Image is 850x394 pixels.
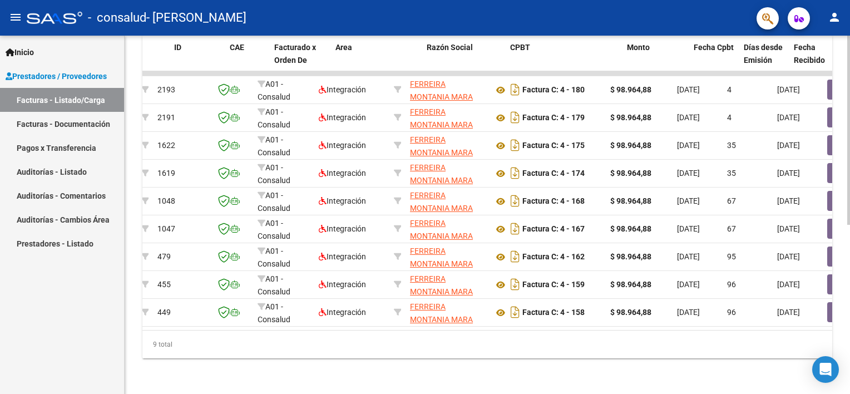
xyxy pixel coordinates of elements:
span: 4 [727,113,732,122]
datatable-header-cell: ID [170,36,225,85]
span: [DATE] [677,196,700,205]
span: A01 - Consalud [258,163,290,185]
strong: $ 98.964,88 [610,169,651,178]
span: [DATE] [777,85,800,94]
strong: $ 98.964,88 [610,141,651,150]
span: CAE [230,43,244,52]
span: A01 - Consalud [258,80,290,101]
datatable-header-cell: CPBT [506,36,622,85]
span: Integración [319,196,366,205]
datatable-header-cell: Area [331,36,406,85]
span: FERREIRA MONTANIA MARA SOLEDAD [410,191,473,225]
strong: $ 98.964,88 [610,196,651,205]
span: 67 [727,224,736,233]
span: [DATE] [677,141,700,150]
span: FERREIRA MONTANIA MARA SOLEDAD [410,302,473,337]
i: Descargar documento [508,275,522,293]
span: 1048 [157,196,175,205]
span: [DATE] [677,85,700,94]
span: 95 [727,252,736,261]
div: Open Intercom Messenger [812,356,839,383]
span: 96 [727,280,736,289]
span: [DATE] [677,308,700,317]
span: [DATE] [777,280,800,289]
strong: $ 98.964,88 [610,224,651,233]
div: 23325586044 [410,134,485,157]
span: A01 - Consalud [258,247,290,268]
mat-icon: person [828,11,841,24]
span: [DATE] [677,224,700,233]
div: 23325586044 [410,189,485,213]
span: Integración [319,308,366,317]
span: FERREIRA MONTANIA MARA SOLEDAD [410,107,473,142]
div: 23325586044 [410,161,485,185]
i: Descargar documento [508,220,522,238]
span: A01 - Consalud [258,107,290,129]
span: Fecha Cpbt [694,43,734,52]
span: Monto [627,43,650,52]
span: 455 [157,280,171,289]
span: Integración [319,169,366,178]
span: Facturado x Orden De [274,43,316,65]
span: Prestadores / Proveedores [6,70,107,82]
span: 449 [157,308,171,317]
span: [DATE] [777,113,800,122]
strong: $ 98.964,88 [610,113,651,122]
span: FERREIRA MONTANIA MARA SOLEDAD [410,135,473,170]
strong: $ 98.964,88 [610,252,651,261]
span: Inicio [6,46,34,58]
span: Integración [319,141,366,150]
strong: Factura C: 4 - 174 [522,169,585,178]
div: 23325586044 [410,217,485,240]
span: A01 - Consalud [258,274,290,296]
datatable-header-cell: Días desde Emisión [739,36,789,85]
span: [DATE] [777,252,800,261]
i: Descargar documento [508,303,522,321]
span: - [PERSON_NAME] [146,6,246,30]
strong: $ 98.964,88 [610,85,651,94]
span: 2191 [157,113,175,122]
span: [DATE] [677,280,700,289]
span: A01 - Consalud [258,302,290,324]
i: Descargar documento [508,81,522,98]
datatable-header-cell: Fecha Cpbt [689,36,739,85]
span: 67 [727,196,736,205]
span: Fecha Recibido [794,43,825,65]
strong: $ 98.964,88 [610,280,651,289]
span: 35 [727,169,736,178]
strong: Factura C: 4 - 167 [522,225,585,234]
div: 23325586044 [410,78,485,101]
span: Integración [319,252,366,261]
div: 23325586044 [410,273,485,296]
span: A01 - Consalud [258,219,290,240]
span: 1619 [157,169,175,178]
span: [DATE] [677,169,700,178]
datatable-header-cell: Razón Social [422,36,506,85]
i: Descargar documento [508,164,522,182]
span: FERREIRA MONTANIA MARA SOLEDAD [410,219,473,253]
span: 1622 [157,141,175,150]
span: 4 [727,85,732,94]
span: FERREIRA MONTANIA MARA SOLEDAD [410,80,473,114]
span: [DATE] [777,196,800,205]
strong: Factura C: 4 - 175 [522,141,585,150]
span: Integración [319,224,366,233]
mat-icon: menu [9,11,22,24]
datatable-header-cell: Fecha Recibido [789,36,839,85]
span: CPBT [510,43,530,52]
span: Area [335,43,352,52]
span: [DATE] [777,224,800,233]
span: 1047 [157,224,175,233]
i: Descargar documento [508,192,522,210]
span: [DATE] [677,113,700,122]
span: A01 - Consalud [258,135,290,157]
span: FERREIRA MONTANIA MARA SOLEDAD [410,274,473,309]
span: 96 [727,308,736,317]
span: 2193 [157,85,175,94]
span: FERREIRA MONTANIA MARA SOLEDAD [410,247,473,281]
strong: Factura C: 4 - 179 [522,114,585,122]
span: A01 - Consalud [258,191,290,213]
span: 35 [727,141,736,150]
datatable-header-cell: Monto [622,36,689,85]
datatable-header-cell: Facturado x Orden De [270,36,331,85]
